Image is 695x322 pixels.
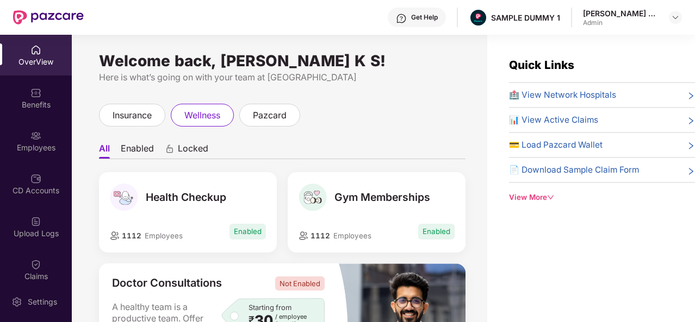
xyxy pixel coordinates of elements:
span: Employees [333,231,371,240]
div: Settings [24,296,60,307]
span: 💳 Load Pazcard Wallet [509,138,603,151]
span: Quick Links [509,58,574,72]
img: svg+xml;base64,PHN2ZyBpZD0iQ0RfQWNjb3VudHMiIGRhdGEtbmFtZT0iQ0QgQWNjb3VudHMiIHhtbG5zPSJodHRwOi8vd3... [30,173,41,184]
img: svg+xml;base64,PHN2ZyBpZD0iSGVscC0zMngzMiIgeG1sbnM9Imh0dHA6Ly93d3cudzMub3JnLzIwMDAvc3ZnIiB3aWR0aD... [396,13,407,24]
div: Welcome back, [PERSON_NAME] K S! [99,56,466,65]
span: wellness [184,109,220,122]
span: 📊 View Active Claims [509,113,598,127]
span: Gym Memberships [334,191,430,204]
span: Locked [178,143,208,159]
span: insurance [113,109,152,122]
span: 1112 [308,231,330,240]
img: employeeIcon [110,231,120,239]
div: SAMPLE DUMMY 1 [491,12,560,23]
span: down [547,194,554,201]
span: Doctor Consultations [112,276,222,291]
span: Enabled [229,224,266,239]
span: / employee [275,313,307,320]
span: Employees [145,231,183,240]
img: svg+xml;base64,PHN2ZyBpZD0iRHJvcGRvd24tMzJ4MzIiIHhtbG5zPSJodHRwOi8vd3d3LnczLm9yZy8yMDAwL3N2ZyIgd2... [671,13,680,22]
span: right [687,141,695,151]
span: right [687,116,695,127]
span: 📄 Download Sample Claim Form [509,163,639,176]
span: Starting from [249,303,291,312]
span: Enabled [418,224,455,239]
div: Get Help [411,13,438,22]
li: Enabled [121,143,154,159]
img: employeeIcon [299,231,308,239]
span: right [687,91,695,102]
li: All [99,143,110,159]
div: Here is what’s going on with your team at [GEOGRAPHIC_DATA] [99,71,466,84]
div: animation [165,144,175,154]
img: Health Checkup [110,184,138,211]
img: svg+xml;base64,PHN2ZyBpZD0iU2V0dGluZy0yMHgyMCIgeG1sbnM9Imh0dHA6Ly93d3cudzMub3JnLzIwMDAvc3ZnIiB3aW... [11,296,22,307]
span: 1112 [120,231,141,240]
span: 🏥 View Network Hospitals [509,89,616,102]
span: Not Enabled [275,276,325,291]
img: svg+xml;base64,PHN2ZyBpZD0iSG9tZSIgeG1sbnM9Imh0dHA6Ly93d3cudzMub3JnLzIwMDAvc3ZnIiB3aWR0aD0iMjAiIG... [30,45,41,55]
img: svg+xml;base64,PHN2ZyBpZD0iVXBsb2FkX0xvZ3MiIGRhdGEtbmFtZT0iVXBsb2FkIExvZ3MiIHhtbG5zPSJodHRwOi8vd3... [30,216,41,227]
div: Admin [583,18,659,27]
img: Pazcare_Alternative_logo-01-01.png [470,10,486,26]
img: svg+xml;base64,PHN2ZyBpZD0iQ2xhaW0iIHhtbG5zPSJodHRwOi8vd3d3LnczLm9yZy8yMDAwL3N2ZyIgd2lkdGg9IjIwIi... [30,259,41,270]
img: svg+xml;base64,PHN2ZyBpZD0iQmVuZWZpdHMiIHhtbG5zPSJodHRwOi8vd3d3LnczLm9yZy8yMDAwL3N2ZyIgd2lkdGg9Ij... [30,87,41,98]
div: View More [509,192,695,203]
img: New Pazcare Logo [13,10,84,24]
span: pazcard [253,109,287,122]
img: svg+xml;base64,PHN2ZyBpZD0iRW1wbG95ZWVzIiB4bWxucz0iaHR0cDovL3d3dy53My5vcmcvMjAwMC9zdmciIHdpZHRoPS... [30,130,41,141]
div: [PERSON_NAME] K S [583,8,659,18]
span: right [687,166,695,176]
img: Gym Memberships [299,184,326,211]
span: Health Checkup [146,191,226,204]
